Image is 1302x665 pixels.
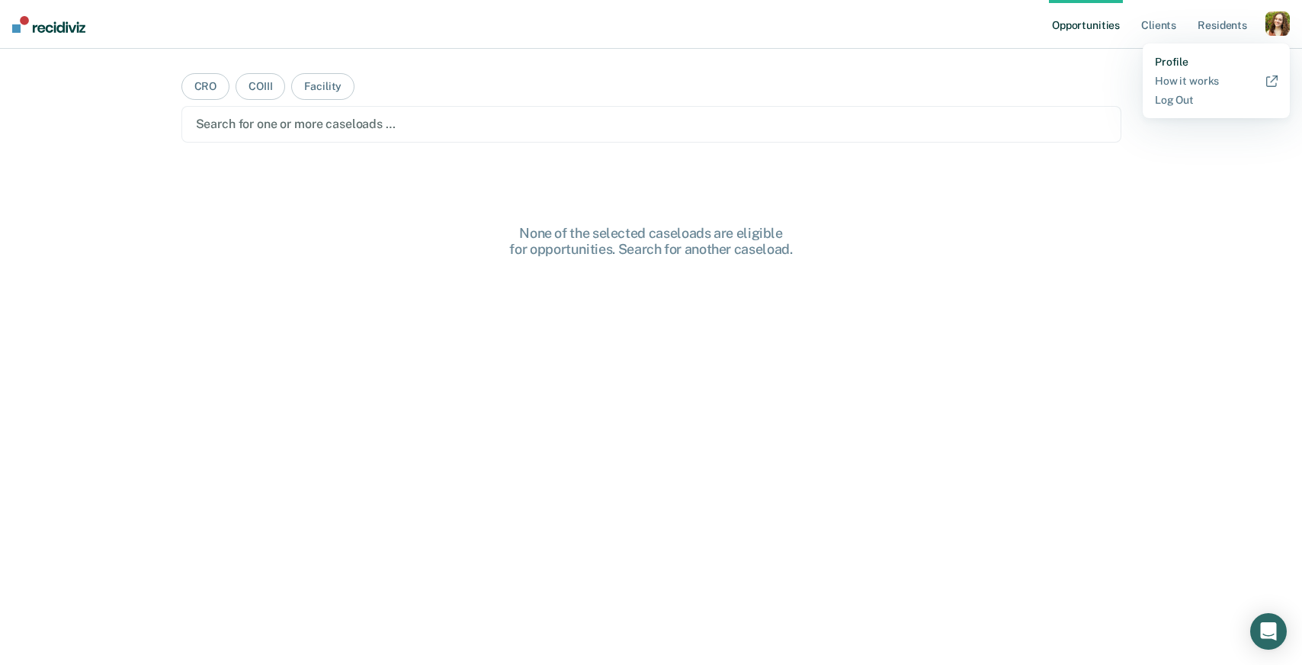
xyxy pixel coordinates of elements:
[407,225,895,258] div: None of the selected caseloads are eligible for opportunities. Search for another caseload.
[236,73,285,100] button: COIII
[181,73,230,100] button: CRO
[1155,75,1278,88] a: How it works
[1250,613,1287,650] div: Open Intercom Messenger
[1155,56,1278,69] a: Profile
[1155,94,1278,107] a: Log Out
[291,73,354,100] button: Facility
[12,16,85,33] img: Recidiviz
